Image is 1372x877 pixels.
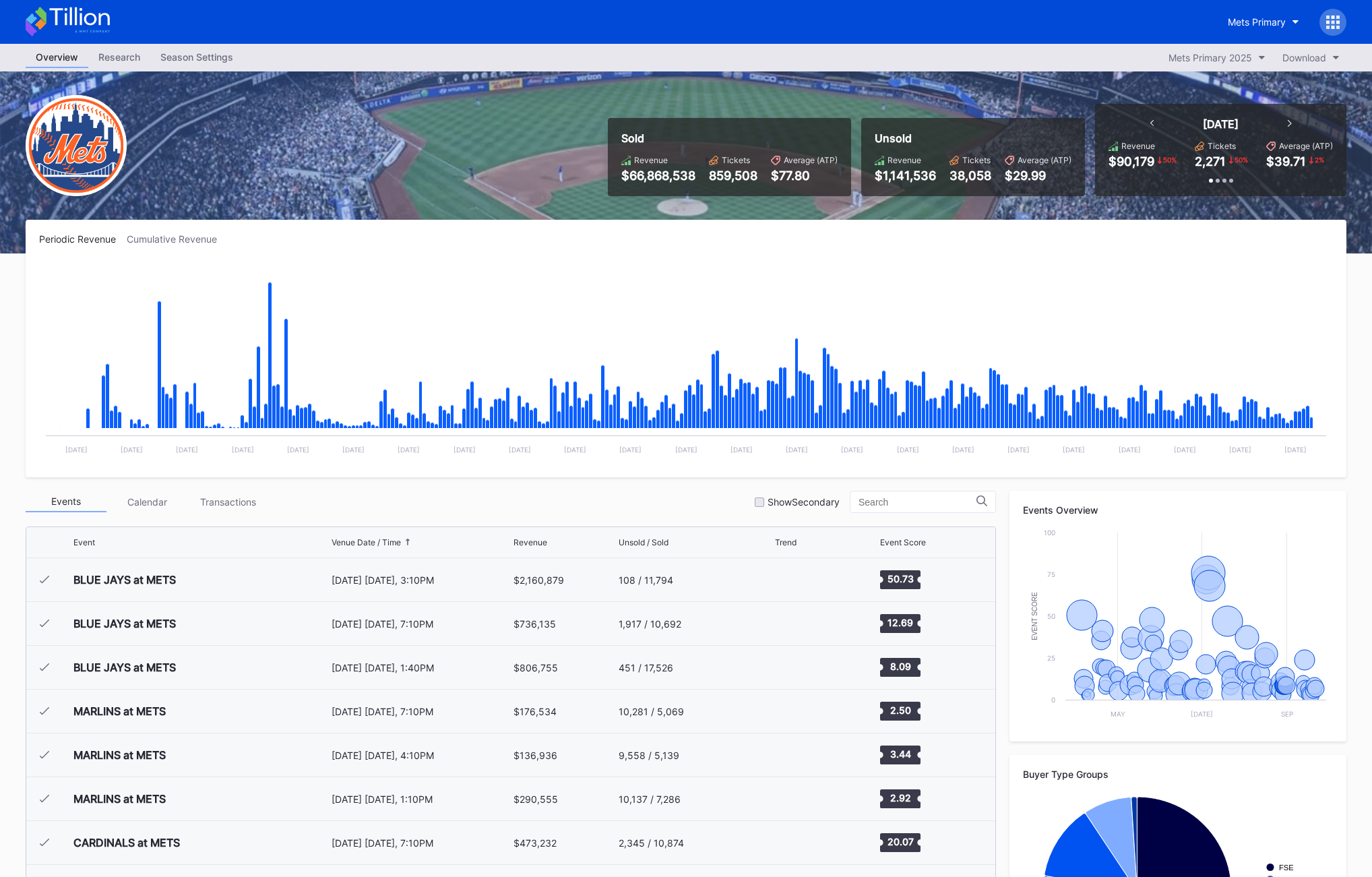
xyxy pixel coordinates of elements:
[150,47,243,67] div: Season Settings
[1282,52,1326,63] div: Download
[88,47,150,68] a: Research
[1229,446,1251,454] text: [DATE]
[26,47,88,68] a: Overview
[890,704,910,716] text: 2.50
[1119,446,1141,454] text: [DATE]
[513,837,557,849] div: $473,232
[39,233,127,245] div: Periodic Revenue
[1195,154,1226,169] div: 2,271
[73,617,176,630] div: BLUE JAYS at METS
[454,446,476,454] text: [DATE]
[1281,710,1293,718] text: Sep
[887,617,913,628] text: 12.69
[1313,154,1326,165] div: 2 %
[332,537,401,547] div: Venue Date / Time
[619,446,642,454] text: [DATE]
[875,131,1071,145] div: Unsold
[332,706,510,717] div: [DATE] [DATE], 7:10PM
[26,95,127,196] img: New-York-Mets-Transparent.png
[127,233,228,245] div: Cumulative Revenue
[634,155,668,165] div: Revenue
[775,826,815,859] svg: Chart title
[1109,154,1154,169] div: $90,179
[187,491,268,512] div: Transactions
[1047,654,1055,662] text: 25
[619,574,673,586] div: 108 / 11,794
[73,537,95,547] div: Event
[722,155,750,165] div: Tickets
[513,793,558,805] div: $290,555
[1023,526,1333,728] svg: Chart title
[875,169,936,183] div: $1,141,536
[1191,710,1213,718] text: [DATE]
[1005,169,1071,183] div: $29.99
[768,496,840,508] div: Show Secondary
[1208,141,1236,151] div: Tickets
[1162,49,1272,67] button: Mets Primary 2025
[775,738,815,772] svg: Chart title
[775,782,815,816] svg: Chart title
[619,537,668,547] div: Unsold / Sold
[1168,52,1252,63] div: Mets Primary 2025
[784,155,838,165] div: Average (ATP)
[709,169,757,183] div: 859,508
[1111,710,1125,718] text: May
[509,446,531,454] text: [DATE]
[619,706,684,717] div: 10,281 / 5,069
[73,792,166,806] div: MARLINS at METS
[513,662,558,673] div: $806,755
[619,662,673,673] div: 451 / 17,526
[564,446,586,454] text: [DATE]
[775,694,815,728] svg: Chart title
[1228,16,1286,28] div: Mets Primary
[106,491,187,512] div: Calendar
[332,793,510,805] div: [DATE] [DATE], 1:10PM
[859,497,976,508] input: Search
[513,750,557,761] div: $136,936
[73,836,180,849] div: CARDINALS at METS
[513,537,547,547] div: Revenue
[952,446,974,454] text: [DATE]
[1007,446,1030,454] text: [DATE]
[775,651,815,684] svg: Chart title
[890,661,910,672] text: 8.09
[1218,9,1309,34] button: Mets Primary
[1233,154,1249,165] div: 50 %
[1279,141,1333,151] div: Average (ATP)
[1276,49,1346,67] button: Download
[73,704,166,718] div: MARLINS at METS
[332,662,510,673] div: [DATE] [DATE], 1:40PM
[513,574,564,586] div: $2,160,879
[73,748,166,762] div: MARLINS at METS
[619,793,681,805] div: 10,137 / 7,286
[332,574,510,586] div: [DATE] [DATE], 3:10PM
[962,155,991,165] div: Tickets
[890,792,910,804] text: 2.92
[332,750,510,761] div: [DATE] [DATE], 4:10PM
[730,446,753,454] text: [DATE]
[232,446,254,454] text: [DATE]
[332,618,510,630] div: [DATE] [DATE], 7:10PM
[398,446,420,454] text: [DATE]
[1279,864,1294,872] text: FSE
[1023,504,1333,516] div: Events Overview
[73,573,176,586] div: BLUE JAYS at METS
[1162,154,1178,165] div: 50 %
[887,155,921,165] div: Revenue
[1121,141,1155,151] div: Revenue
[887,836,913,847] text: 20.07
[619,618,681,630] div: 1,917 / 10,692
[1063,446,1085,454] text: [DATE]
[1044,528,1055,537] text: 100
[949,169,991,183] div: 38,058
[619,750,679,761] div: 9,558 / 5,139
[887,573,913,584] text: 50.73
[841,446,863,454] text: [DATE]
[150,47,243,68] a: Season Settings
[1047,612,1055,620] text: 50
[786,446,808,454] text: [DATE]
[26,491,106,512] div: Events
[121,446,143,454] text: [DATE]
[621,169,695,183] div: $66,868,538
